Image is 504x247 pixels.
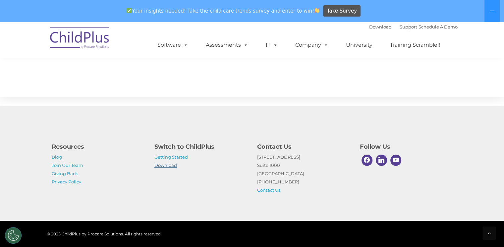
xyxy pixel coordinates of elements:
[360,153,374,168] a: Facebook
[327,5,357,17] span: Take Survey
[92,44,112,49] span: Last name
[400,24,417,29] a: Support
[389,153,403,168] a: Youtube
[151,38,195,52] a: Software
[5,227,22,244] button: Cookies Settings
[369,24,392,29] a: Download
[374,153,389,168] a: Linkedin
[314,8,319,13] img: 👏
[199,38,255,52] a: Assessments
[360,142,453,151] h4: Follow Us
[259,38,284,52] a: IT
[419,24,458,29] a: Schedule A Demo
[52,179,81,184] a: Privacy Policy
[289,38,335,52] a: Company
[52,154,62,160] a: Blog
[383,38,447,52] a: Training Scramble!!
[154,163,177,168] a: Download
[92,71,120,76] span: Phone number
[257,153,350,194] p: [STREET_ADDRESS] Suite 1000 [GEOGRAPHIC_DATA] [PHONE_NUMBER]
[127,8,132,13] img: ✅
[124,4,322,17] span: Your insights needed! Take the child care trends survey and enter to win!
[52,142,144,151] h4: Resources
[154,154,188,160] a: Getting Started
[323,5,361,17] a: Take Survey
[339,38,379,52] a: University
[257,187,280,193] a: Contact Us
[52,171,78,176] a: Giving Back
[154,142,247,151] h4: Switch to ChildPlus
[257,142,350,151] h4: Contact Us
[47,231,162,236] span: © 2025 ChildPlus by Procare Solutions. All rights reserved.
[369,24,458,29] font: |
[47,22,113,55] img: ChildPlus by Procare Solutions
[52,163,83,168] a: Join Our Team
